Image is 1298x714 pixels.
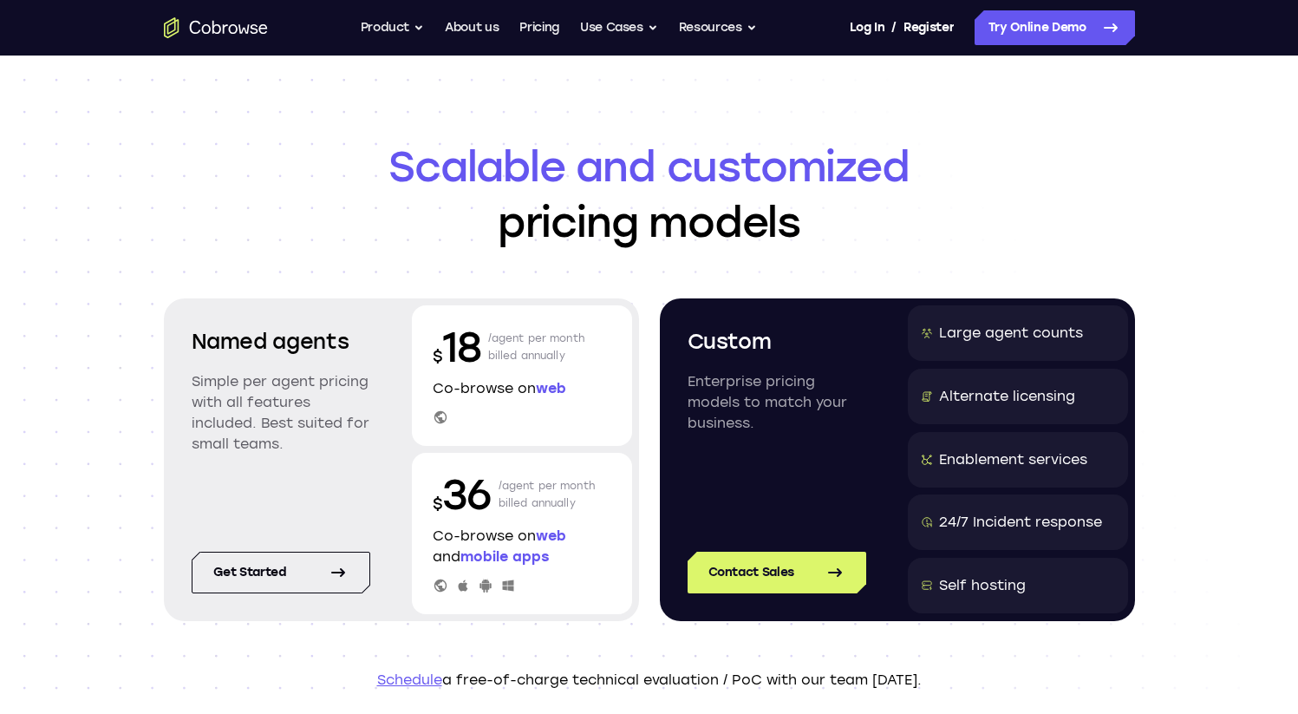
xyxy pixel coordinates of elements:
h2: Custom [688,326,866,357]
div: Large agent counts [939,323,1083,344]
h2: Named agents [192,326,370,357]
a: Contact Sales [688,552,866,593]
span: Scalable and customized [164,139,1135,194]
span: web [536,527,566,544]
a: Register [903,10,954,45]
div: Alternate licensing [939,386,1075,407]
a: Schedule [377,671,442,688]
button: Use Cases [580,10,658,45]
a: Try Online Demo [975,10,1135,45]
p: Simple per agent pricing with all features included. Best suited for small teams. [192,371,370,455]
a: About us [445,10,499,45]
a: Go to the home page [164,17,268,38]
span: $ [433,495,443,514]
button: Product [361,10,425,45]
a: Get started [192,552,370,593]
p: 18 [433,319,481,375]
a: Log In [850,10,884,45]
a: Pricing [519,10,559,45]
span: / [891,17,897,38]
div: Enablement services [939,449,1087,470]
div: Self hosting [939,575,1026,596]
p: a free-of-charge technical evaluation / PoC with our team [DATE]. [164,670,1135,691]
p: Co-browse on and [433,526,611,567]
span: web [536,380,566,396]
span: $ [433,347,443,366]
p: 36 [433,467,492,522]
p: /agent per month billed annually [499,467,596,522]
div: 24/7 Incident response [939,512,1102,533]
p: Enterprise pricing models to match your business. [688,371,866,434]
button: Resources [679,10,757,45]
h1: pricing models [164,139,1135,250]
span: mobile apps [460,548,549,565]
p: Co-browse on [433,378,611,399]
p: /agent per month billed annually [488,319,585,375]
